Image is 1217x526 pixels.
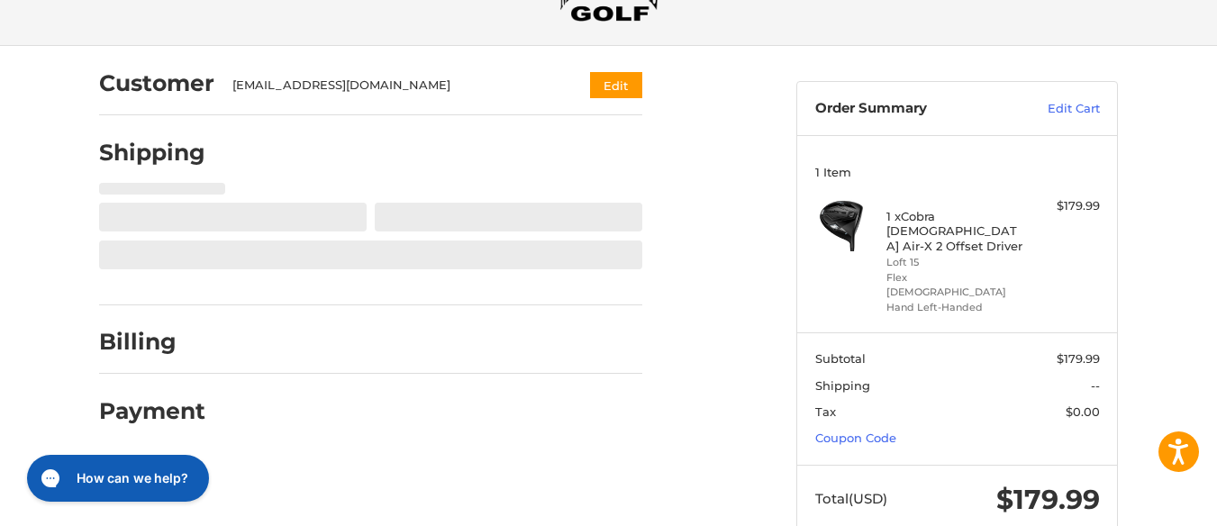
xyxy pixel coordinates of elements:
[815,404,836,419] span: Tax
[815,351,866,366] span: Subtotal
[815,165,1100,179] h3: 1 Item
[815,490,887,507] span: Total (USD)
[1009,100,1100,118] a: Edit Cart
[1057,351,1100,366] span: $179.99
[815,100,1009,118] h3: Order Summary
[886,209,1024,253] h4: 1 x Cobra [DEMOGRAPHIC_DATA] Air-X 2 Offset Driver
[886,270,1024,300] li: Flex [DEMOGRAPHIC_DATA]
[99,69,214,97] h2: Customer
[996,483,1100,516] span: $179.99
[886,255,1024,270] li: Loft 15
[886,300,1024,315] li: Hand Left-Handed
[99,328,204,356] h2: Billing
[18,449,214,508] iframe: Gorgias live chat messenger
[99,397,205,425] h2: Payment
[590,72,642,98] button: Edit
[815,378,870,393] span: Shipping
[1029,197,1100,215] div: $179.99
[232,77,556,95] div: [EMAIL_ADDRESS][DOMAIN_NAME]
[1068,477,1217,526] iframe: Google Customer Reviews
[815,431,896,445] a: Coupon Code
[99,139,205,167] h2: Shipping
[1066,404,1100,419] span: $0.00
[1091,378,1100,393] span: --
